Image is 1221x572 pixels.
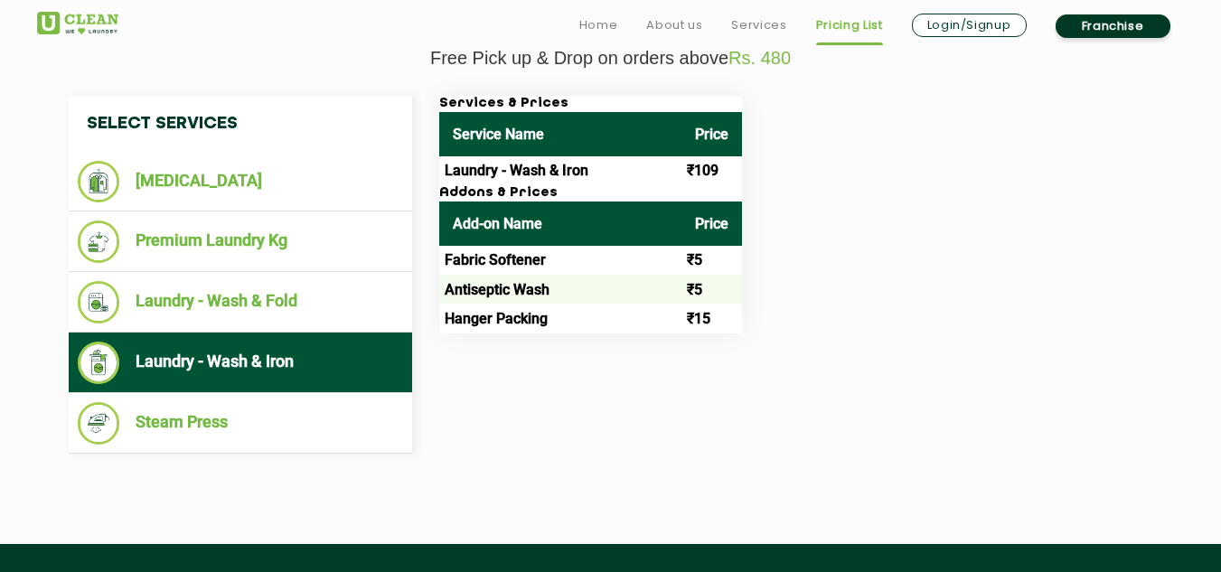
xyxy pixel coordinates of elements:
[78,220,120,263] img: Premium Laundry Kg
[646,14,702,36] a: About us
[681,112,742,156] th: Price
[78,161,120,202] img: Dry Cleaning
[681,246,742,275] td: ₹5
[439,275,681,304] td: Antiseptic Wash
[439,185,742,202] h3: Addons & Prices
[78,281,403,324] li: Laundry - Wash & Fold
[78,220,403,263] li: Premium Laundry Kg
[728,48,791,68] span: Rs. 480
[78,402,403,445] li: Steam Press
[78,281,120,324] img: Laundry - Wash & Fold
[37,12,118,34] img: UClean Laundry and Dry Cleaning
[681,156,742,185] td: ₹109
[439,246,681,275] td: Fabric Softener
[439,202,681,246] th: Add-on Name
[439,304,681,333] td: Hanger Packing
[579,14,618,36] a: Home
[1056,14,1170,38] a: Franchise
[816,14,883,36] a: Pricing List
[439,112,681,156] th: Service Name
[439,156,681,185] td: Laundry - Wash & Iron
[78,161,403,202] li: [MEDICAL_DATA]
[681,304,742,333] td: ₹15
[439,96,742,112] h3: Services & Prices
[912,14,1027,37] a: Login/Signup
[78,342,120,384] img: Laundry - Wash & Iron
[37,48,1185,69] p: Free Pick up & Drop on orders above
[681,275,742,304] td: ₹5
[78,342,403,384] li: Laundry - Wash & Iron
[731,14,786,36] a: Services
[681,202,742,246] th: Price
[78,402,120,445] img: Steam Press
[69,96,412,152] h4: Select Services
